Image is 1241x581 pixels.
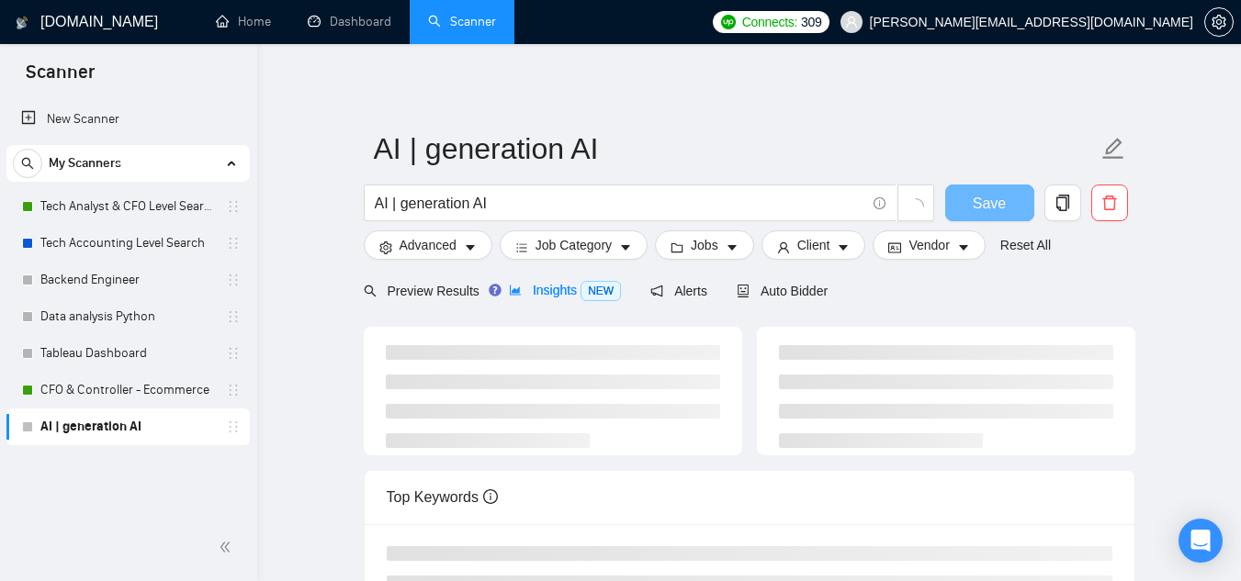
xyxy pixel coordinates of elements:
a: AI | generation AI [40,408,215,445]
a: setting [1204,15,1234,29]
a: Tech Accounting Level Search [40,225,215,262]
span: Auto Bidder [737,284,828,298]
span: user [845,16,858,28]
a: Backend Engineer [40,262,215,298]
span: bars [515,240,528,254]
span: idcard [888,240,901,254]
img: logo [16,8,28,38]
span: search [364,285,377,297]
span: holder [226,273,241,287]
button: settingAdvancedcaret-down [364,230,492,260]
span: robot [737,285,750,297]
span: 309 [801,12,821,32]
div: Open Intercom Messenger [1179,519,1223,563]
span: holder [226,236,241,251]
span: area-chart [509,284,522,296]
input: Scanner name... [374,126,1098,172]
span: copy [1045,195,1080,211]
button: folderJobscaret-down [655,230,754,260]
span: Alerts [650,284,707,298]
a: CFO & Controller - Ecommerce [40,372,215,408]
span: user [777,240,790,254]
span: Vendor [908,235,949,255]
span: holder [226,383,241,397]
span: Jobs [691,235,718,255]
span: Advanced [400,235,457,255]
span: caret-down [464,240,477,254]
div: Tooltip anchor [487,282,503,298]
span: Insights [509,283,621,297]
span: holder [226,199,241,214]
span: info-circle [874,197,886,209]
span: caret-down [837,240,850,254]
span: Connects: [742,12,797,32]
span: Client [797,235,830,255]
span: holder [226,346,241,361]
span: folder [671,240,683,254]
span: NEW [581,281,621,301]
span: edit [1101,137,1125,161]
span: Scanner [11,59,109,97]
button: delete [1091,184,1128,221]
a: Tech Analyst & CFO Level Search [40,188,215,225]
a: dashboardDashboard [308,14,391,29]
button: setting [1204,7,1234,37]
span: notification [650,285,663,297]
span: caret-down [957,240,970,254]
img: upwork-logo.png [721,15,736,29]
input: Search Freelance Jobs... [375,192,865,215]
li: My Scanners [6,145,250,445]
span: double-left [219,538,237,556]
span: holder [226,419,241,434]
span: delete [1092,195,1127,211]
span: caret-down [619,240,632,254]
span: caret-down [726,240,739,254]
span: search [14,157,41,170]
a: Data analysis Python [40,298,215,335]
a: New Scanner [21,101,235,138]
span: setting [379,240,392,254]
span: Preview Results [364,284,479,298]
button: userClientcaret-down [762,230,866,260]
a: Reset All [1000,235,1051,255]
span: Job Category [536,235,612,255]
span: My Scanners [49,145,121,182]
span: setting [1205,15,1233,29]
span: holder [226,309,241,324]
a: Tableau Dashboard [40,335,215,372]
button: idcardVendorcaret-down [873,230,985,260]
button: search [13,149,42,178]
div: Top Keywords [387,471,1112,523]
button: Save [945,184,1034,221]
button: barsJob Categorycaret-down [500,230,648,260]
button: copy [1044,184,1081,221]
a: searchScanner [428,14,496,29]
span: info-circle [483,489,498,504]
li: New Scanner [6,101,250,138]
span: Save [973,192,1006,215]
a: homeHome [216,14,271,29]
span: loading [908,198,924,215]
